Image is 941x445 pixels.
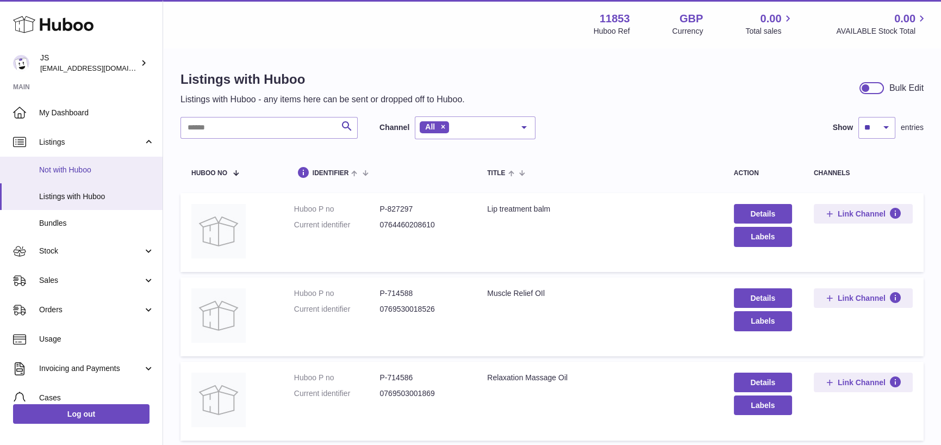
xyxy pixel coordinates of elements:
[191,170,227,177] span: Huboo no
[836,26,928,36] span: AVAILABLE Stock Total
[734,227,792,246] button: Labels
[425,122,435,131] span: All
[379,304,465,314] dd: 0769530018526
[745,26,794,36] span: Total sales
[734,288,792,308] a: Details
[487,170,505,177] span: title
[379,388,465,399] dd: 0769503001869
[487,288,712,299] div: Muscle Relief OIl
[734,170,792,177] div: action
[379,122,409,133] label: Channel
[814,288,913,308] button: Link Channel
[180,94,465,106] p: Listings with Huboo - any items here can be sent or dropped off to Huboo.
[294,220,380,230] dt: Current identifier
[294,288,380,299] dt: Huboo P no
[814,170,913,177] div: channels
[191,204,246,258] img: Lip treatment balm
[814,373,913,392] button: Link Channel
[889,82,924,94] div: Bulk Edit
[294,373,380,383] dt: Huboo P no
[39,363,143,374] span: Invoicing and Payments
[191,288,246,343] img: Muscle Relief OIl
[594,26,630,36] div: Huboo Ref
[761,11,782,26] span: 0.00
[180,71,465,88] h1: Listings with Huboo
[894,11,915,26] span: 0.00
[734,311,792,331] button: Labels
[379,288,465,299] dd: P-714588
[39,275,143,286] span: Sales
[294,304,380,314] dt: Current identifier
[39,218,154,228] span: Bundles
[39,305,143,315] span: Orders
[838,209,886,219] span: Link Channel
[13,55,29,71] img: internalAdmin-11853@internal.huboo.com
[600,11,630,26] strong: 11853
[833,122,853,133] label: Show
[680,11,703,26] strong: GBP
[487,204,712,214] div: Lip treatment balm
[734,395,792,415] button: Labels
[40,64,160,72] span: [EMAIL_ADDRESS][DOMAIN_NAME]
[814,204,913,224] button: Link Channel
[734,373,792,392] a: Details
[672,26,703,36] div: Currency
[39,246,143,256] span: Stock
[313,170,349,177] span: identifier
[838,293,886,303] span: Link Channel
[379,220,465,230] dd: 0764460208610
[40,53,138,73] div: JS
[294,388,380,399] dt: Current identifier
[39,137,143,147] span: Listings
[294,204,380,214] dt: Huboo P no
[734,204,792,224] a: Details
[39,165,154,175] span: Not with Huboo
[39,393,154,403] span: Cases
[836,11,928,36] a: 0.00 AVAILABLE Stock Total
[901,122,924,133] span: entries
[838,378,886,387] span: Link Channel
[379,373,465,383] dd: P-714586
[13,404,149,424] a: Log out
[745,11,794,36] a: 0.00 Total sales
[39,191,154,202] span: Listings with Huboo
[191,373,246,427] img: Relaxation Massage Oil
[379,204,465,214] dd: P-827297
[487,373,712,383] div: Relaxation Massage Oil
[39,334,154,344] span: Usage
[39,108,154,118] span: My Dashboard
